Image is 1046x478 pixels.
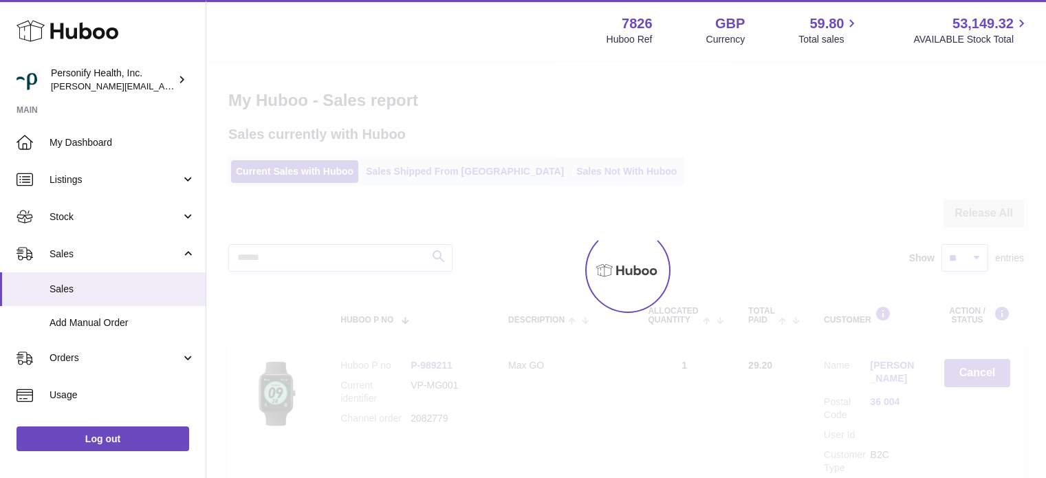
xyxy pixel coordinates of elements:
[913,33,1029,46] span: AVAILABLE Stock Total
[809,14,844,33] span: 59.80
[17,426,189,451] a: Log out
[50,283,195,296] span: Sales
[913,14,1029,46] a: 53,149.32 AVAILABLE Stock Total
[51,67,175,93] div: Personify Health, Inc.
[50,351,181,365] span: Orders
[706,33,745,46] div: Currency
[17,69,37,90] img: donald.holliday@virginpulse.com
[607,33,653,46] div: Huboo Ref
[50,136,195,149] span: My Dashboard
[622,14,653,33] strong: 7826
[50,210,181,224] span: Stock
[715,14,745,33] strong: GBP
[50,389,195,402] span: Usage
[50,316,195,329] span: Add Manual Order
[952,14,1014,33] span: 53,149.32
[51,80,349,91] span: [PERSON_NAME][EMAIL_ADDRESS][PERSON_NAME][DOMAIN_NAME]
[798,14,860,46] a: 59.80 Total sales
[50,173,181,186] span: Listings
[50,248,181,261] span: Sales
[798,33,860,46] span: Total sales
